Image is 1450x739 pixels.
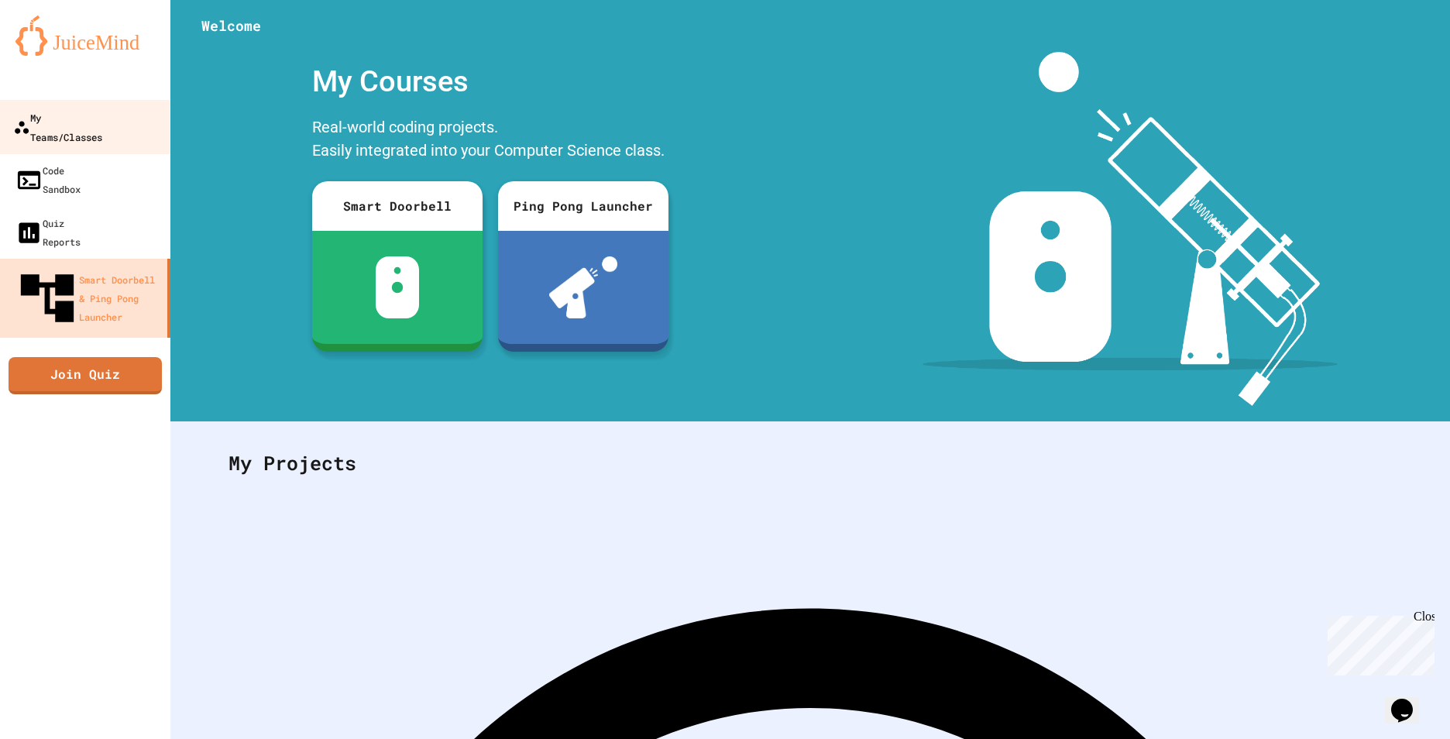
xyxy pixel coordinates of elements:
a: Join Quiz [9,357,162,394]
div: Smart Doorbell [312,181,483,231]
iframe: chat widget [1385,677,1435,724]
div: Chat with us now!Close [6,6,107,98]
iframe: chat widget [1321,610,1435,675]
div: Code Sandbox [15,161,81,198]
img: banner-image-my-projects.png [923,52,1338,406]
div: My Projects [213,433,1407,493]
div: Real-world coding projects. Easily integrated into your Computer Science class. [304,112,676,170]
div: Smart Doorbell & Ping Pong Launcher [15,266,161,330]
div: My Courses [304,52,676,112]
div: My Teams/Classes [13,108,102,146]
div: Quiz Reports [15,214,81,251]
img: sdb-white.svg [376,256,420,318]
div: Ping Pong Launcher [498,181,668,231]
img: logo-orange.svg [15,15,155,56]
img: ppl-with-ball.png [549,256,618,318]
